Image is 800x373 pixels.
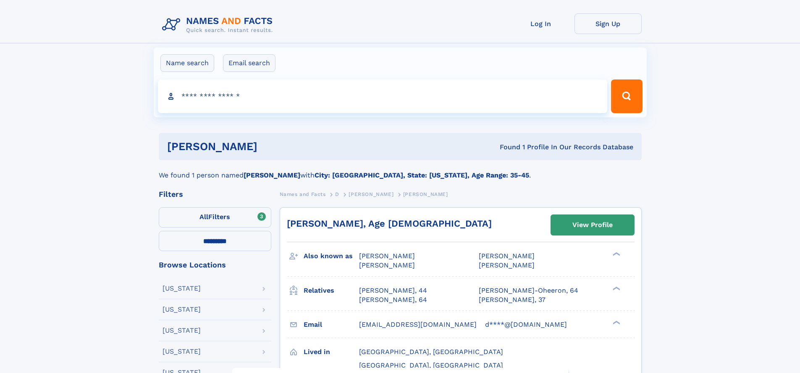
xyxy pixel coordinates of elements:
[574,13,642,34] a: Sign Up
[349,191,393,197] span: [PERSON_NAME]
[479,261,535,269] span: [PERSON_NAME]
[159,261,271,269] div: Browse Locations
[335,191,339,197] span: D
[359,348,503,356] span: [GEOGRAPHIC_DATA], [GEOGRAPHIC_DATA]
[611,286,621,291] div: ❯
[335,189,339,199] a: D
[159,13,280,36] img: Logo Names and Facts
[287,218,492,229] a: [PERSON_NAME], Age [DEMOGRAPHIC_DATA]
[479,252,535,260] span: [PERSON_NAME]
[304,317,359,332] h3: Email
[403,191,448,197] span: [PERSON_NAME]
[199,213,208,221] span: All
[359,361,503,369] span: [GEOGRAPHIC_DATA], [GEOGRAPHIC_DATA]
[167,141,379,152] h1: [PERSON_NAME]
[163,306,201,313] div: [US_STATE]
[223,54,275,72] label: Email search
[378,143,633,152] div: Found 1 Profile In Our Records Database
[479,286,578,295] a: [PERSON_NAME]-Oheeron, 64
[611,320,621,325] div: ❯
[163,348,201,355] div: [US_STATE]
[158,79,608,113] input: search input
[359,286,427,295] a: [PERSON_NAME], 44
[611,79,642,113] button: Search Button
[163,285,201,292] div: [US_STATE]
[159,207,271,228] label: Filters
[349,189,393,199] a: [PERSON_NAME]
[572,215,613,235] div: View Profile
[304,249,359,263] h3: Also known as
[159,160,642,180] div: We found 1 person named with .
[244,171,300,179] b: [PERSON_NAME]
[163,327,201,334] div: [US_STATE]
[479,295,546,304] a: [PERSON_NAME], 37
[359,261,415,269] span: [PERSON_NAME]
[359,320,477,328] span: [EMAIL_ADDRESS][DOMAIN_NAME]
[280,189,326,199] a: Names and Facts
[304,283,359,298] h3: Relatives
[551,215,634,235] a: View Profile
[315,171,529,179] b: City: [GEOGRAPHIC_DATA], State: [US_STATE], Age Range: 35-45
[359,295,427,304] a: [PERSON_NAME], 64
[507,13,574,34] a: Log In
[611,251,621,257] div: ❯
[160,54,214,72] label: Name search
[159,190,271,198] div: Filters
[304,345,359,359] h3: Lived in
[359,252,415,260] span: [PERSON_NAME]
